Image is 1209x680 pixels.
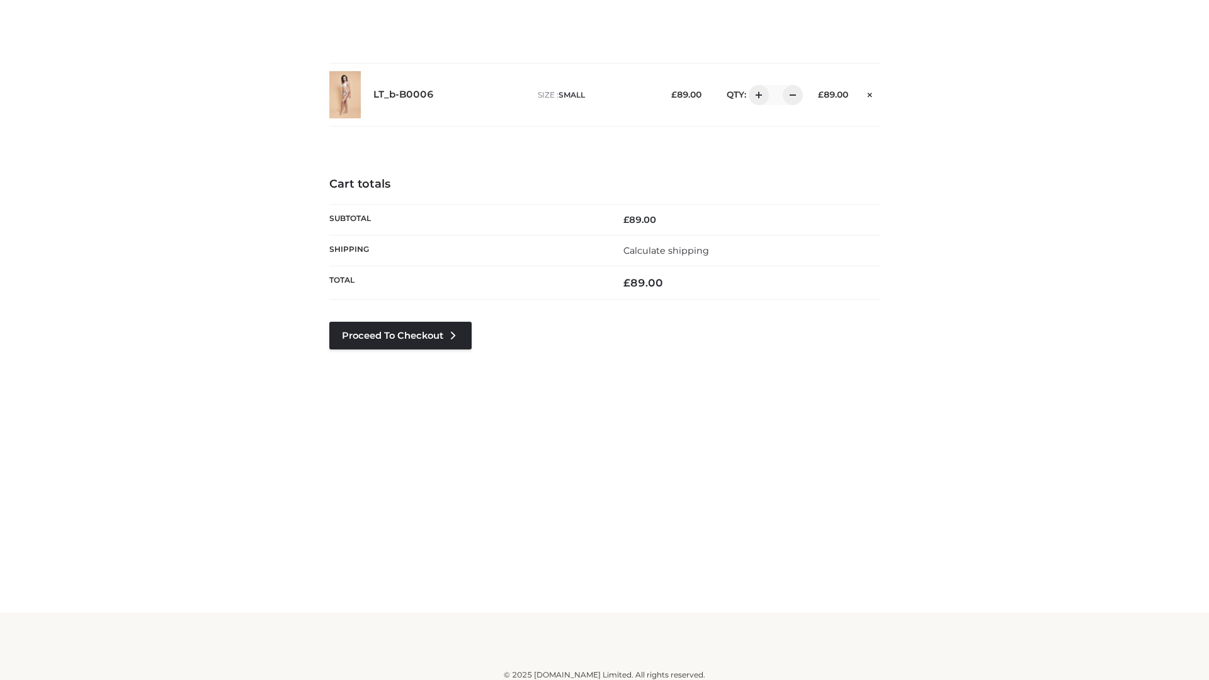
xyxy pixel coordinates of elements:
bdi: 89.00 [623,276,663,289]
a: Calculate shipping [623,245,709,256]
span: £ [623,276,630,289]
a: Proceed to Checkout [329,322,472,349]
th: Subtotal [329,204,604,235]
span: SMALL [559,90,585,99]
th: Shipping [329,235,604,266]
th: Total [329,266,604,300]
bdi: 89.00 [623,214,656,225]
a: Remove this item [861,85,880,101]
span: £ [623,214,629,225]
div: QTY: [714,85,798,105]
a: LT_b-B0006 [373,89,434,101]
bdi: 89.00 [671,89,701,99]
img: LT_b-B0006 - SMALL [329,71,361,118]
span: £ [818,89,824,99]
p: size : [538,89,652,101]
bdi: 89.00 [818,89,848,99]
span: £ [671,89,677,99]
h4: Cart totals [329,178,880,191]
